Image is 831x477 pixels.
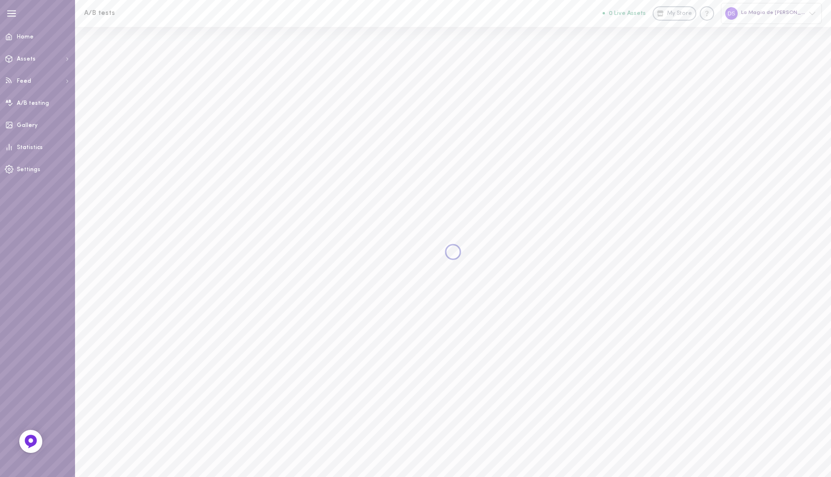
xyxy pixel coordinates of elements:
[17,167,40,173] span: Settings
[700,6,714,21] div: Knowledge center
[17,34,34,40] span: Home
[17,123,38,128] span: Gallery
[17,56,36,62] span: Assets
[24,434,38,449] img: Feedback Button
[17,100,49,106] span: A/B testing
[721,3,822,24] div: La Magia de [PERSON_NAME]
[653,6,696,21] a: My Store
[667,10,692,18] span: My Store
[17,78,31,84] span: Feed
[603,10,646,16] button: 0 Live Assets
[84,10,243,17] h1: A/B tests
[603,10,653,17] a: 0 Live Assets
[17,145,43,151] span: Statistics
